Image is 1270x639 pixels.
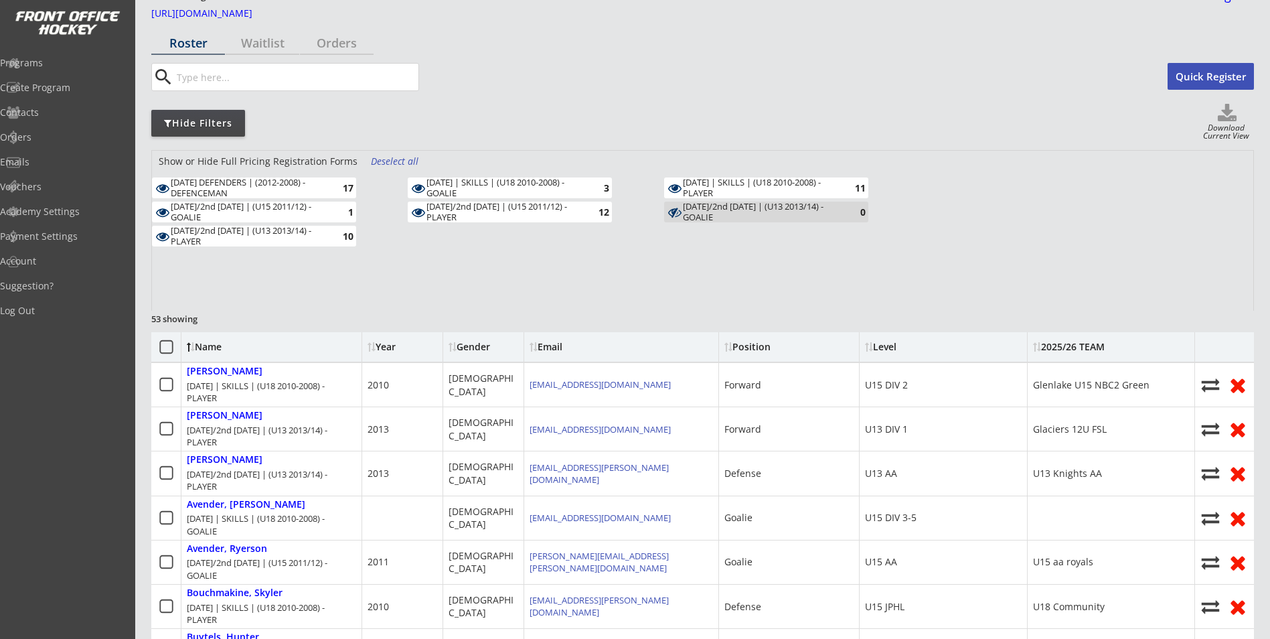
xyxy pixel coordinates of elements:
[530,342,650,352] div: Email
[171,226,327,246] div: WEDNESDAY/2nd FRIDAY | (U13 2013/14) - PLAYER
[1200,420,1220,438] button: Move player
[724,423,761,436] div: Forward
[327,207,353,217] div: 1
[724,342,845,352] div: Position
[865,467,897,480] div: U13 AA
[174,64,418,90] input: Type here...
[839,207,866,217] div: 0
[1200,553,1220,571] button: Move player
[187,342,296,352] div: Name
[724,467,761,480] div: Defense
[449,549,518,575] div: [DEMOGRAPHIC_DATA]
[865,378,908,392] div: U15 DIV 2
[865,511,917,524] div: U15 DIV 3-5
[1227,552,1249,573] button: Remove from roster (no refund)
[171,177,327,198] div: MONDAY DEFENDERS | (2012-2008) - DEFENCEMAN
[426,202,582,222] div: TUESDAY/2nd FRIDAY | (U15 2011/12) - PLAYER
[865,423,908,436] div: U13 DIV 1
[724,555,752,569] div: Goalie
[530,423,671,435] a: [EMAIL_ADDRESS][DOMAIN_NAME]
[724,378,761,392] div: Forward
[865,600,904,614] div: U15 JPHL
[187,366,262,377] div: [PERSON_NAME]
[1227,374,1249,395] button: Remove from roster (no refund)
[187,424,356,448] div: [DATE]/2nd [DATE] | (U13 2013/14) - PLAYER
[371,155,420,168] div: Deselect all
[530,594,669,618] a: [EMAIL_ADDRESS][PERSON_NAME][DOMAIN_NAME]
[1033,555,1093,569] div: U15 aa royals
[582,207,609,217] div: 12
[1033,423,1107,436] div: Glaciers 12U FSL
[1227,419,1249,439] button: Remove from roster (no refund)
[839,183,866,193] div: 11
[1198,124,1254,142] div: Download Current View
[368,423,389,436] div: 2013
[449,342,518,352] div: Gender
[187,543,267,555] div: Avender, Ryerson
[1200,104,1254,124] button: Click to download full roster. Your browser settings may try to block it, check your security set...
[187,468,356,492] div: [DATE]/2nd [DATE] | (U13 2013/14) - PLAYER
[1200,376,1220,394] button: Move player
[327,183,353,193] div: 17
[683,202,839,222] div: WEDNESDAY/2nd FRIDAY | (U13 2013/14) - GOALIE
[187,587,283,599] div: Bouchmakine, Skyler
[449,416,518,442] div: [DEMOGRAPHIC_DATA]
[152,155,364,168] div: Show or Hide Full Pricing Registration Forms
[327,231,353,241] div: 10
[449,505,518,531] div: [DEMOGRAPHIC_DATA]
[171,226,327,246] div: [DATE]/2nd [DATE] | (U13 2013/14) - PLAYER
[1227,596,1249,617] button: Remove from roster (no refund)
[449,460,518,486] div: [DEMOGRAPHIC_DATA]
[151,117,245,130] div: Hide Filters
[530,550,669,574] a: [PERSON_NAME][EMAIL_ADDRESS][PERSON_NAME][DOMAIN_NAME]
[1227,463,1249,484] button: Remove from roster (no refund)
[300,37,374,49] div: Orders
[187,380,356,404] div: [DATE] | SKILLS | (U18 2010-2008) - PLAYER
[368,342,437,352] div: Year
[426,177,582,198] div: [DATE] | SKILLS | (U18 2010-2008) - GOALIE
[426,202,582,222] div: [DATE]/2nd [DATE] | (U15 2011/12) - PLAYER
[530,461,669,486] a: [EMAIL_ADDRESS][PERSON_NAME][DOMAIN_NAME]
[865,555,897,569] div: U15 AA
[187,499,305,510] div: Avender, [PERSON_NAME]
[171,202,327,222] div: [DATE]/2nd [DATE] | (U15 2011/12) - GOALIE
[865,342,985,352] div: Level
[426,177,582,198] div: THURSDAY | SKILLS | (U18 2010-2008) - GOALIE
[226,37,299,49] div: Waitlist
[683,202,839,222] div: [DATE]/2nd [DATE] | (U13 2013/14) - GOALIE
[368,467,389,480] div: 2013
[1033,600,1105,614] div: U18 Community
[152,66,174,88] button: search
[368,555,389,569] div: 2011
[683,177,839,198] div: THURSDAY | SKILLS | (U18 2010-2008) - PLAYER
[151,37,225,49] div: Roster
[187,512,356,537] div: [DATE] | SKILLS | (U18 2010-2008) - GOALIE
[449,372,518,398] div: [DEMOGRAPHIC_DATA]
[1200,597,1220,616] button: Move player
[171,177,327,198] div: [DATE] DEFENDERS | (2012-2008) - DEFENCEMAN
[449,593,518,620] div: [DEMOGRAPHIC_DATA]
[683,177,839,198] div: [DATE] | SKILLS | (U18 2010-2008) - PLAYER
[368,600,389,614] div: 2010
[15,11,121,35] img: FOH%20White%20Logo%20Transparent.png
[1227,508,1249,528] button: Remove from roster (no refund)
[1033,467,1102,480] div: U13 Knights AA
[187,557,356,581] div: [DATE]/2nd [DATE] | (U15 2011/12) - GOALIE
[1168,63,1254,90] button: Quick Register
[187,410,262,421] div: [PERSON_NAME]
[1033,342,1105,352] div: 2025/26 TEAM
[1033,378,1149,392] div: Glenlake U15 NBC2 Green
[151,9,285,23] a: [URL][DOMAIN_NAME]
[724,600,761,614] div: Defense
[1200,464,1220,482] button: Move player
[187,601,356,626] div: [DATE] | SKILLS | (U18 2010-2008) - PLAYER
[368,378,389,392] div: 2010
[724,511,752,524] div: Goalie
[582,183,609,193] div: 3
[151,313,248,325] div: 53 showing
[187,454,262,466] div: [PERSON_NAME]
[1200,509,1220,527] button: Move player
[171,202,327,222] div: TUESDAY/2nd FRIDAY | (U15 2011/12) - GOALIE
[530,378,671,390] a: [EMAIL_ADDRESS][DOMAIN_NAME]
[530,512,671,524] a: [EMAIL_ADDRESS][DOMAIN_NAME]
